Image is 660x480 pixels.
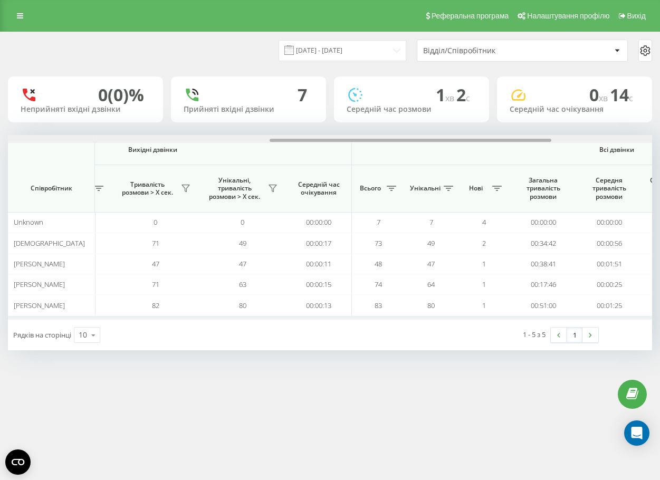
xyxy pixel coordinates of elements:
[5,449,31,475] button: Open CMP widget
[466,92,470,104] span: c
[79,330,87,340] div: 10
[117,180,178,197] span: Тривалість розмови > Х сек.
[629,92,633,104] span: c
[286,274,352,295] td: 00:00:15
[576,295,642,315] td: 00:01:25
[17,184,85,193] span: Співробітник
[463,184,489,193] span: Нові
[184,105,313,114] div: Прийняті вхідні дзвінки
[347,105,476,114] div: Середній час розмови
[482,238,486,248] span: 2
[21,105,150,114] div: Неприйняті вхідні дзвінки
[432,12,509,20] span: Реферальна програма
[357,184,384,193] span: Всього
[14,280,65,289] span: [PERSON_NAME]
[375,259,382,268] span: 48
[610,83,633,106] span: 14
[152,301,159,310] span: 82
[14,301,65,310] span: [PERSON_NAME]
[286,212,352,233] td: 00:00:00
[429,217,433,227] span: 7
[576,233,642,253] td: 00:00:56
[510,274,576,295] td: 00:17:46
[427,238,435,248] span: 49
[589,83,610,106] span: 0
[584,176,634,201] span: Середня тривалість розмови
[510,295,576,315] td: 00:51:00
[152,259,159,268] span: 47
[576,212,642,233] td: 00:00:00
[576,254,642,274] td: 00:01:51
[375,280,382,289] span: 74
[445,92,456,104] span: хв
[410,184,441,193] span: Унікальні
[375,301,382,310] span: 83
[482,280,486,289] span: 1
[152,238,159,248] span: 71
[510,105,639,114] div: Середній час очікування
[286,295,352,315] td: 00:00:13
[427,259,435,268] span: 47
[239,259,246,268] span: 47
[14,217,43,227] span: Unknown
[627,12,646,20] span: Вихід
[98,85,144,105] div: 0 (0)%
[436,83,456,106] span: 1
[510,212,576,233] td: 00:00:00
[624,420,649,446] div: Open Intercom Messenger
[427,280,435,289] span: 64
[154,217,157,227] span: 0
[294,180,343,197] span: Середній час очікування
[13,330,71,340] span: Рядків на сторінці
[599,92,610,104] span: хв
[239,280,246,289] span: 63
[518,176,568,201] span: Загальна тривалість розмови
[482,301,486,310] span: 1
[14,238,85,248] span: [DEMOGRAPHIC_DATA]
[482,217,486,227] span: 4
[298,85,307,105] div: 7
[482,259,486,268] span: 1
[527,12,609,20] span: Налаштування профілю
[204,176,265,201] span: Унікальні, тривалість розмови > Х сек.
[377,217,380,227] span: 7
[286,254,352,274] td: 00:00:11
[456,83,470,106] span: 2
[510,254,576,274] td: 00:38:41
[510,233,576,253] td: 00:34:42
[567,328,582,342] a: 1
[239,238,246,248] span: 49
[576,274,642,295] td: 00:00:25
[427,301,435,310] span: 80
[423,46,549,55] div: Відділ/Співробітник
[14,259,65,268] span: [PERSON_NAME]
[239,301,246,310] span: 80
[375,238,382,248] span: 73
[523,329,546,340] div: 1 - 5 з 5
[286,233,352,253] td: 00:00:17
[241,217,244,227] span: 0
[152,280,159,289] span: 71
